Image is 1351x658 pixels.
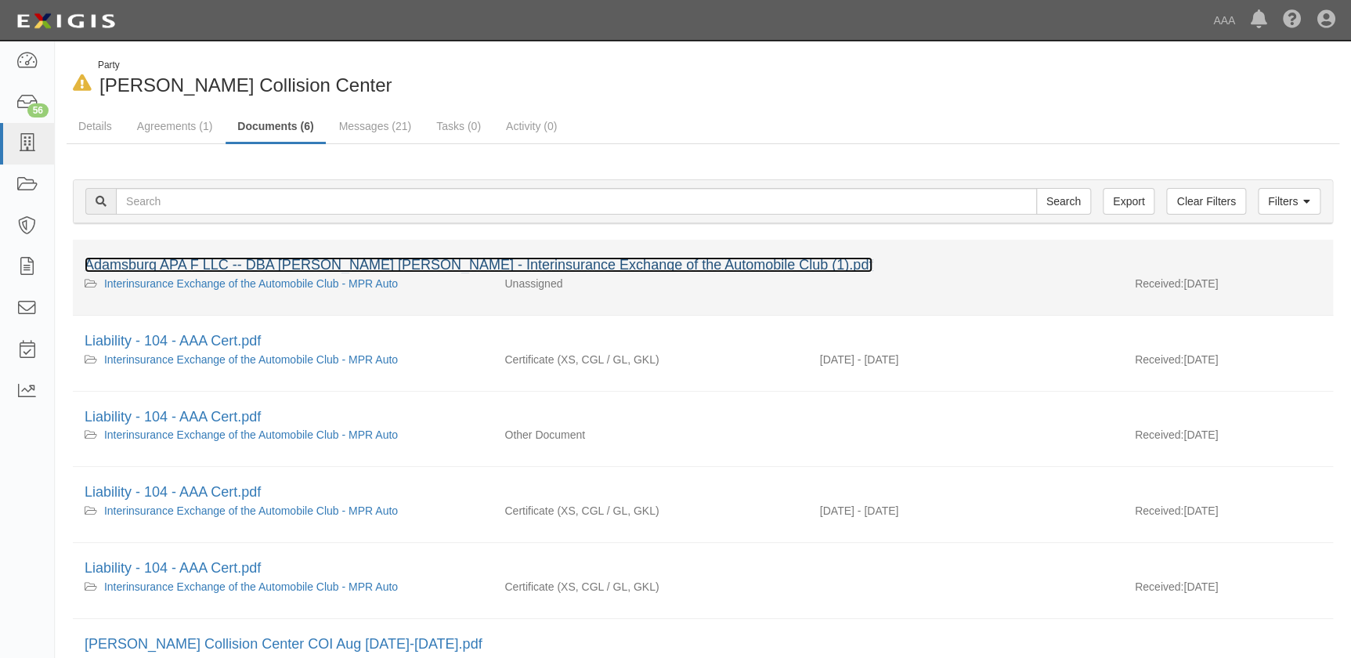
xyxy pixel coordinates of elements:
p: Received: [1135,579,1183,595]
a: Details [67,110,124,142]
div: Effective 08/01/2024 - Expiration 08/01/2025 [808,352,1123,367]
div: Excess/Umbrella Liability Commercial General Liability / Garage Liability Garage Keepers Liability [493,352,807,367]
i: In Default since 08/15/2025 [73,75,92,92]
div: Effective - Expiration [808,427,1123,428]
div: Liability - 104 - AAA Cert.pdf [85,407,1321,428]
p: Received: [1135,352,1183,367]
a: Liability - 104 - AAA Cert.pdf [85,560,261,576]
a: [PERSON_NAME] Collision Center COI Aug [DATE]-[DATE].pdf [85,636,482,652]
a: Liability - 104 - AAA Cert.pdf [85,333,261,349]
a: Liability - 104 - AAA Cert.pdf [85,484,261,500]
div: Party [98,59,392,72]
img: logo-5460c22ac91f19d4615b14bd174203de0afe785f0fc80cf4dbbc73dc1793850b.png [12,7,120,35]
div: Kenny Ross Collision Center COI Aug 2022-2023.pdf [85,634,1321,655]
p: Received: [1135,503,1183,519]
a: Interinsurance Exchange of the Automobile Club - MPR Auto [104,504,398,517]
a: Adamsburg APA F LLC -- DBA [PERSON_NAME] [PERSON_NAME] - Interinsurance Exchange of the Automobil... [85,257,872,273]
a: Messages (21) [327,110,424,142]
a: Interinsurance Exchange of the Automobile Club - MPR Auto [104,580,398,593]
a: Tasks (0) [424,110,493,142]
a: Interinsurance Exchange of the Automobile Club - MPR Auto [104,353,398,366]
a: Liability - 104 - AAA Cert.pdf [85,409,261,425]
div: 56 [27,103,49,117]
a: AAA [1205,5,1243,36]
i: Help Center - Complianz [1283,11,1302,30]
div: Liability - 104 - AAA Cert.pdf [85,559,1321,579]
div: Adamsburg APA F LLC -- DBA Kenny Ross Ford - Interinsurance Exchange of the Automobile Club (1).pdf [85,255,1321,276]
a: Interinsurance Exchange of the Automobile Club - MPR Auto [104,277,398,290]
span: [PERSON_NAME] Collision Center [99,74,392,96]
div: [DATE] [1123,427,1333,450]
p: Received: [1135,427,1183,443]
div: Effective 08/01/2024 - Expiration 08/01/2025 [808,503,1123,519]
div: [DATE] [1123,503,1333,526]
a: Filters [1258,188,1320,215]
a: Export [1103,188,1154,215]
div: Excess/Umbrella Liability Commercial General Liability / Garage Liability Garage Keepers Liability [493,579,807,595]
p: Received: [1135,276,1183,291]
a: Interinsurance Exchange of the Automobile Club - MPR Auto [104,428,398,441]
input: Search [1036,188,1091,215]
input: Search [116,188,1037,215]
div: Liability - 104 - AAA Cert.pdf [85,331,1321,352]
div: Interinsurance Exchange of the Automobile Club - MPR Auto [85,579,481,595]
div: Interinsurance Exchange of the Automobile Club - MPR Auto [85,276,481,291]
div: [DATE] [1123,352,1333,375]
div: Kenny Ross Collision Center [67,59,692,99]
div: Interinsurance Exchange of the Automobile Club - MPR Auto [85,427,481,443]
div: Excess/Umbrella Liability Commercial General Liability / Garage Liability Garage Keepers Liability [493,503,807,519]
a: Activity (0) [494,110,569,142]
div: Liability - 104 - AAA Cert.pdf [85,483,1321,503]
div: Interinsurance Exchange of the Automobile Club - MPR Auto [85,503,481,519]
div: Unassigned [493,276,807,291]
a: Agreements (1) [125,110,224,142]
div: [DATE] [1123,276,1333,299]
a: Clear Filters [1166,188,1245,215]
div: [DATE] [1123,579,1333,602]
div: Interinsurance Exchange of the Automobile Club - MPR Auto [85,352,481,367]
a: Documents (6) [226,110,325,144]
div: Other Document [493,427,807,443]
